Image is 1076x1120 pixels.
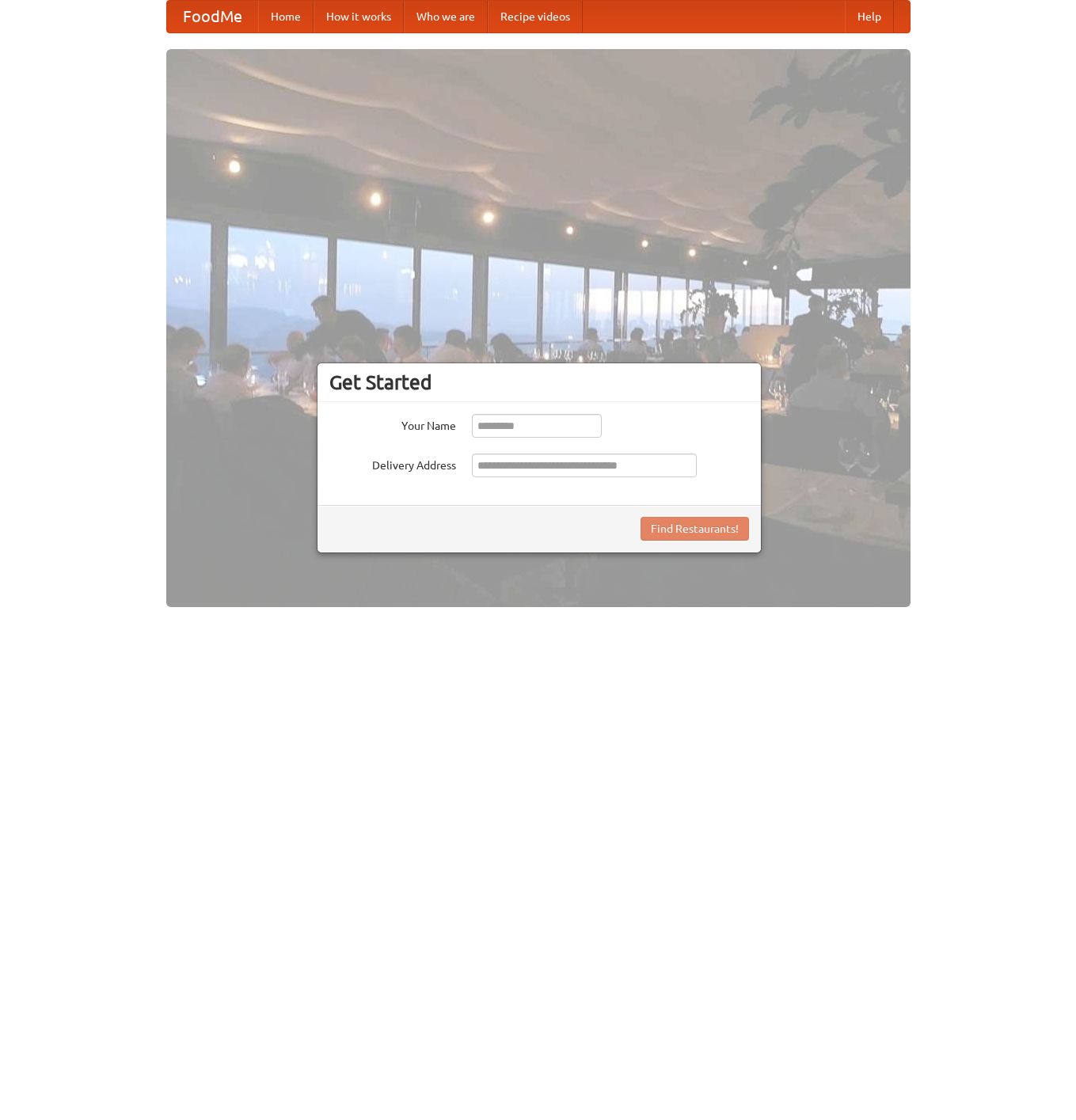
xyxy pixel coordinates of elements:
[314,1,404,32] a: How it works
[404,1,488,32] a: Who we are
[329,370,749,394] h3: Get Started
[167,1,258,32] a: FoodMe
[329,454,456,473] label: Delivery Address
[845,1,894,32] a: Help
[488,1,583,32] a: Recipe videos
[329,414,456,434] label: Your Name
[641,517,749,541] button: Find Restaurants!
[258,1,314,32] a: Home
